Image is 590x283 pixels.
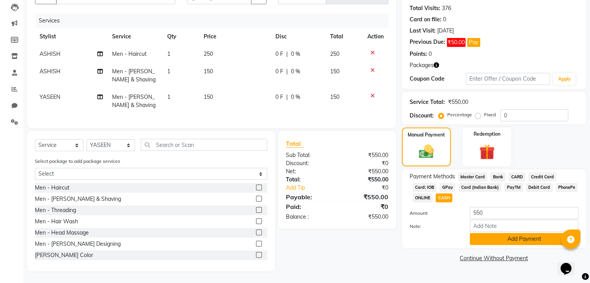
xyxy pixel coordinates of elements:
[107,28,163,45] th: Service
[35,229,89,237] div: Men - Head Massage
[35,240,121,248] div: Men - [PERSON_NAME] Designing
[410,61,434,69] span: Packages
[470,207,578,219] input: Amount
[484,111,496,118] label: Fixed
[410,4,440,12] div: Total Visits:
[291,93,300,101] span: 0 %
[413,183,437,192] span: Card: IOB
[410,75,466,83] div: Coupon Code
[280,159,337,167] div: Discount:
[204,68,213,75] span: 150
[167,68,170,75] span: 1
[448,98,468,106] div: ₹550.00
[199,28,271,45] th: Price
[404,210,464,217] label: Amount:
[553,73,575,85] button: Apply
[163,28,199,45] th: Qty
[504,183,523,192] span: PayTM
[337,202,394,211] div: ₹0
[40,68,61,75] span: ASHISH
[429,50,432,58] div: 0
[330,68,339,75] span: 150
[439,183,455,192] span: GPay
[337,167,394,176] div: ₹550.00
[363,28,388,45] th: Action
[325,28,363,45] th: Total
[410,27,436,35] div: Last Visit:
[337,192,394,202] div: ₹550.00
[509,173,525,181] span: CARD
[459,183,501,192] span: Card (Indian Bank)
[280,184,346,192] a: Add Tip
[35,28,107,45] th: Stylist
[437,27,454,35] div: [DATE]
[470,220,578,232] input: Add Note
[413,193,433,202] span: ONLINE
[474,131,500,138] label: Redemption
[443,16,446,24] div: 0
[275,93,283,101] span: 0 F
[286,67,288,76] span: |
[442,4,451,12] div: 376
[35,217,78,226] div: Men - Hair Wash
[528,173,556,181] span: Credit Card
[141,139,267,151] input: Search or Scan
[40,50,61,57] span: ASHISH
[470,233,578,245] button: Add Payment
[337,151,394,159] div: ₹550.00
[35,206,76,214] div: Men - Threading
[410,50,427,58] div: Points:
[466,73,550,85] input: Enter Offer / Coupon Code
[458,173,488,181] span: Master Card
[414,143,438,160] img: _cash.svg
[410,173,455,181] span: Payment Methods
[280,192,337,202] div: Payable:
[330,50,339,57] span: 250
[330,93,339,100] span: 150
[280,167,337,176] div: Net:
[204,93,213,100] span: 150
[280,202,337,211] div: Paid:
[35,195,121,203] div: Men - [PERSON_NAME] & Shaving
[275,50,283,58] span: 0 F
[35,158,120,165] label: Select package to add package services
[112,93,156,109] span: Men - [PERSON_NAME] & Shaving
[112,50,147,57] span: Men - Haircut
[286,93,288,101] span: |
[40,93,60,100] span: YASEEN
[410,16,441,24] div: Card on file:
[286,50,288,58] span: |
[112,68,156,83] span: Men - [PERSON_NAME] & Shaving
[291,67,300,76] span: 0 %
[337,159,394,167] div: ₹0
[337,213,394,221] div: ₹550.00
[404,223,464,230] label: Note:
[436,193,452,202] span: CASH
[280,151,337,159] div: Sub Total:
[410,38,445,47] div: Previous Due:
[337,176,394,184] div: ₹550.00
[490,173,505,181] span: Bank
[447,38,465,47] span: ₹50.00
[167,93,170,100] span: 1
[36,14,394,28] div: Services
[557,252,582,275] iframe: chat widget
[410,98,445,106] div: Service Total:
[474,142,500,162] img: _gift.svg
[271,28,325,45] th: Disc
[346,184,394,192] div: ₹0
[167,50,170,57] span: 1
[275,67,283,76] span: 0 F
[467,38,480,47] button: Pay
[408,131,445,138] label: Manual Payment
[526,183,553,192] span: Debit Card
[556,183,578,192] span: PhonePe
[291,50,300,58] span: 0 %
[447,111,472,118] label: Percentage
[286,140,304,148] span: Total
[35,184,69,192] div: Men - Haircut
[410,112,434,120] div: Discount:
[280,213,337,221] div: Balance :
[204,50,213,57] span: 250
[280,176,337,184] div: Total:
